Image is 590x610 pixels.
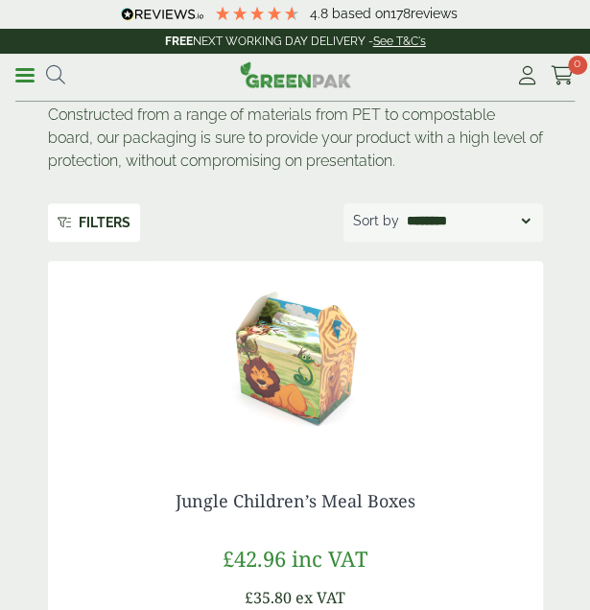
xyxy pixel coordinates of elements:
[568,56,587,75] span: 0
[390,6,411,21] span: 178
[121,8,204,21] img: REVIEWS.io
[310,6,332,21] span: 4.8
[295,587,345,608] span: ex VAT
[240,61,351,88] img: GreenPak Supplies
[176,489,415,512] a: Jungle Children’s Meal Boxes
[353,211,399,231] p: Sort by
[245,587,292,608] span: £35.80
[373,35,426,48] a: See T&C's
[515,66,539,85] i: My Account
[48,261,543,453] img: Jungle Childrens Meal Box v2
[551,66,575,85] i: Cart
[411,6,458,21] span: reviews
[551,61,575,90] a: 0
[48,58,543,173] p: Our extensive range of recyclable cold food packaging provides a reliable, cost-effective packagi...
[214,5,300,22] div: 4.78 Stars
[292,544,367,573] span: inc VAT
[403,209,532,232] select: Shop order
[79,215,130,230] span: More…
[223,544,286,573] span: £42.96
[332,6,390,21] span: Based on
[165,35,193,48] strong: FREE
